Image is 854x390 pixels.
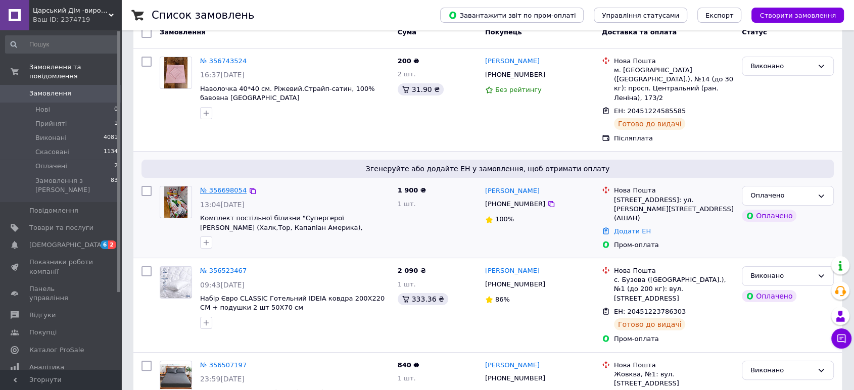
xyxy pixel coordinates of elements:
span: Показники роботи компанії [29,258,93,276]
div: Жовква, №1: вул. [STREET_ADDRESS] [614,370,734,388]
span: Скасовані [35,148,70,157]
a: Набір Євро CLASSIC Готельний IDEIA ковдра 200Х220 СМ + подушки 2 шт 50Х70 см [200,295,385,312]
span: Покупці [29,328,57,337]
span: [DEMOGRAPHIC_DATA] [29,240,104,250]
span: 86% [495,296,510,303]
div: Виконано [750,61,813,72]
button: Чат з покупцем [831,328,851,349]
button: Завантажити звіт по пром-оплаті [440,8,584,23]
span: Управління статусами [602,12,679,19]
span: Доставка та оплата [602,28,677,36]
span: Оплачені [35,162,67,171]
a: [PERSON_NAME] [485,186,540,196]
img: Фото товару [164,57,188,88]
a: Створити замовлення [741,11,844,19]
a: Наволочка 40*40 см. Ріжевий.Страйп-сатин, 100% бавовна [GEOGRAPHIC_DATA] [200,85,375,102]
a: Фото товару [160,57,192,89]
span: Аналітика [29,363,64,372]
span: 2 090 ₴ [398,267,426,274]
span: 100% [495,215,514,223]
button: Створити замовлення [751,8,844,23]
div: Оплачено [742,210,796,222]
div: м. [GEOGRAPHIC_DATA] ([GEOGRAPHIC_DATA].), №14 (до 30 кг): просп. Центральний (ран. Леніна), 173/2 [614,66,734,103]
span: Прийняті [35,119,67,128]
span: 1 шт. [398,374,416,382]
div: 31.90 ₴ [398,83,444,95]
span: Виконані [35,133,67,142]
span: 1134 [104,148,118,157]
span: 16:37[DATE] [200,71,245,79]
a: [PERSON_NAME] [485,361,540,370]
a: Додати ЕН [614,227,651,235]
span: 200 ₴ [398,57,419,65]
button: Експорт [697,8,742,23]
a: № 356507197 [200,361,247,369]
span: Статус [742,28,767,36]
button: Управління статусами [594,8,687,23]
span: 6 [101,240,109,249]
span: Замовлення з [PERSON_NAME] [35,176,111,194]
img: Фото товару [164,186,188,218]
span: 2 [114,162,118,171]
span: Замовлення та повідомлення [29,63,121,81]
div: Нова Пошта [614,57,734,66]
span: Згенеруйте або додайте ЕН у замовлення, щоб отримати оплату [146,164,830,174]
div: Оплачено [742,290,796,302]
span: Cума [398,28,416,36]
div: Ваш ID: 2374719 [33,15,121,24]
span: 2 [108,240,116,249]
a: № 356523467 [200,267,247,274]
a: Фото товару [160,266,192,299]
span: ЕН: 20451223786303 [614,308,686,315]
span: Царський Дім -виробник постільної білизни із натуральних тканин [33,6,109,15]
div: [PHONE_NUMBER] [483,198,547,211]
div: [PHONE_NUMBER] [483,68,547,81]
span: Каталог ProSale [29,346,84,355]
span: 83 [111,176,118,194]
div: Виконано [750,271,813,281]
h1: Список замовлень [152,9,254,21]
a: № 356698054 [200,186,247,194]
div: с. Бузова ([GEOGRAPHIC_DATA].), №1 (до 200 кг): вул. [STREET_ADDRESS] [614,275,734,303]
span: Нові [35,105,50,114]
div: [PHONE_NUMBER] [483,278,547,291]
a: [PERSON_NAME] [485,57,540,66]
span: Замовлення [29,89,71,98]
span: Замовлення [160,28,205,36]
span: 4081 [104,133,118,142]
span: 23:59[DATE] [200,375,245,383]
span: 2 шт. [398,70,416,78]
div: [PHONE_NUMBER] [483,372,547,385]
span: 0 [114,105,118,114]
span: Повідомлення [29,206,78,215]
span: 1 [114,119,118,128]
span: Товари та послуги [29,223,93,232]
div: [STREET_ADDRESS]: ул. [PERSON_NAME][STREET_ADDRESS] (АШАН) [614,196,734,223]
div: 333.36 ₴ [398,293,448,305]
div: Нова Пошта [614,266,734,275]
span: 1 шт. [398,200,416,208]
div: Виконано [750,365,813,376]
span: Покупець [485,28,522,36]
span: 840 ₴ [398,361,419,369]
div: Оплачено [750,190,813,201]
div: Готово до видачі [614,118,686,130]
span: Без рейтингу [495,86,542,93]
a: Фото товару [160,186,192,218]
a: [PERSON_NAME] [485,266,540,276]
span: 09:43[DATE] [200,281,245,289]
span: 1 шт. [398,280,416,288]
span: 1 900 ₴ [398,186,426,194]
span: 13:04[DATE] [200,201,245,209]
span: Завантажити звіт по пром-оплаті [448,11,576,20]
img: Фото товару [160,267,192,298]
div: Пром-оплата [614,334,734,344]
div: Нова Пошта [614,361,734,370]
a: Комплект постільної білизни "Супергерої [PERSON_NAME] (Халк,Тор, Капапіан Америка), ранфорс Lux [... [200,214,369,250]
a: № 356743524 [200,57,247,65]
img: Фото товару [160,364,192,389]
span: Відгуки [29,311,56,320]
